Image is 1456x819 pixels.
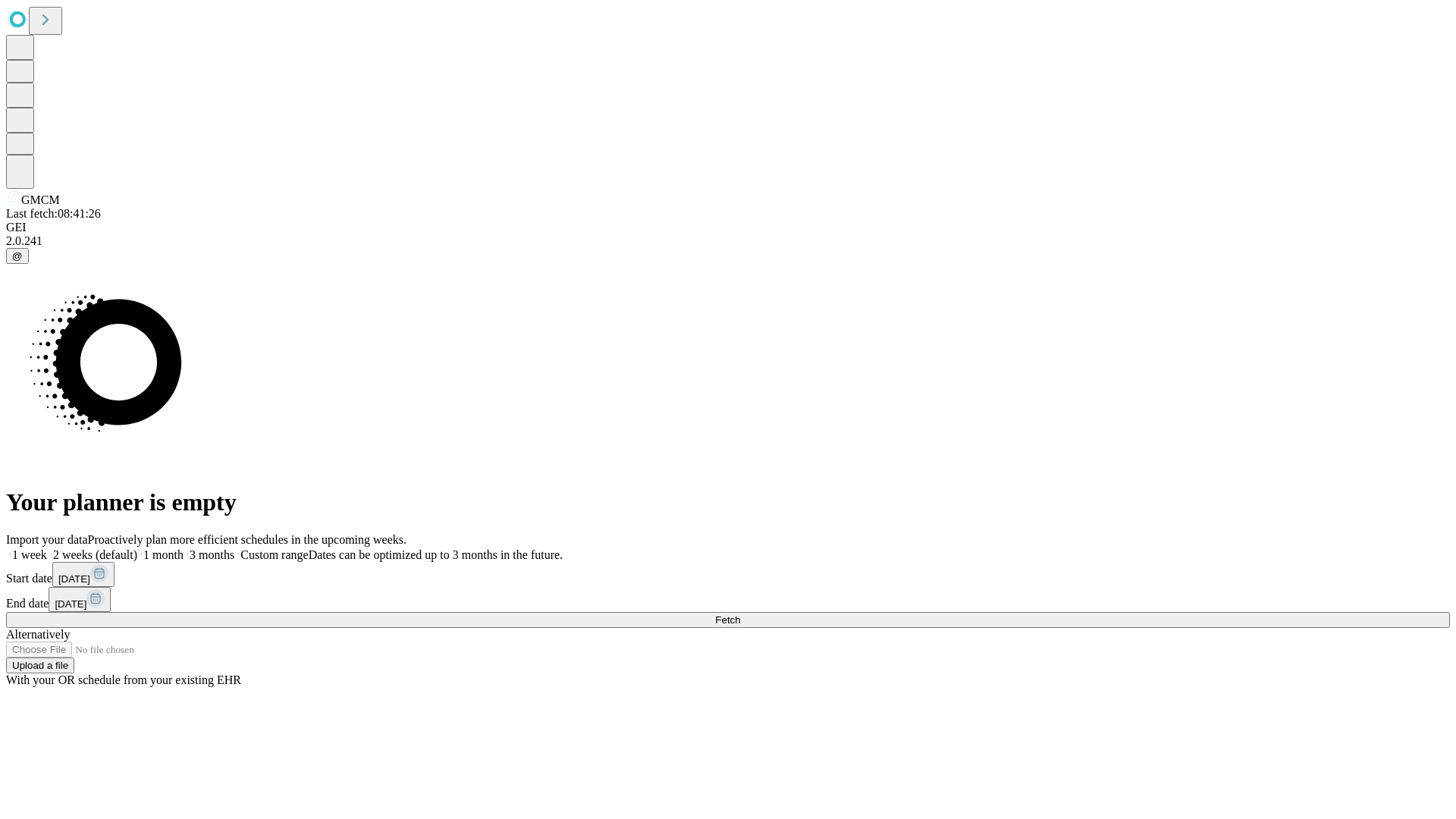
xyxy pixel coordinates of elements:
[12,250,23,262] span: @
[6,207,101,220] span: Last fetch: 08:41:26
[6,248,29,264] button: @
[715,614,740,626] span: Fetch
[6,488,1450,516] h1: Your planner is empty
[21,193,60,206] span: GMCM
[240,548,308,561] span: Custom range
[6,587,1450,612] div: End date
[12,548,47,561] span: 1 week
[58,573,90,585] span: [DATE]
[6,234,1450,248] div: 2.0.241
[52,562,115,587] button: [DATE]
[49,587,111,612] button: [DATE]
[143,548,184,561] span: 1 month
[55,598,86,610] span: [DATE]
[6,612,1450,628] button: Fetch
[6,657,74,673] button: Upload a file
[309,548,563,561] span: Dates can be optimized up to 3 months in the future.
[6,673,241,686] span: With your OR schedule from your existing EHR
[6,533,88,546] span: Import your data
[6,628,70,641] span: Alternatively
[6,562,1450,587] div: Start date
[53,548,137,561] span: 2 weeks (default)
[88,533,406,546] span: Proactively plan more efficient schedules in the upcoming weeks.
[190,548,234,561] span: 3 months
[6,221,1450,234] div: GEI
